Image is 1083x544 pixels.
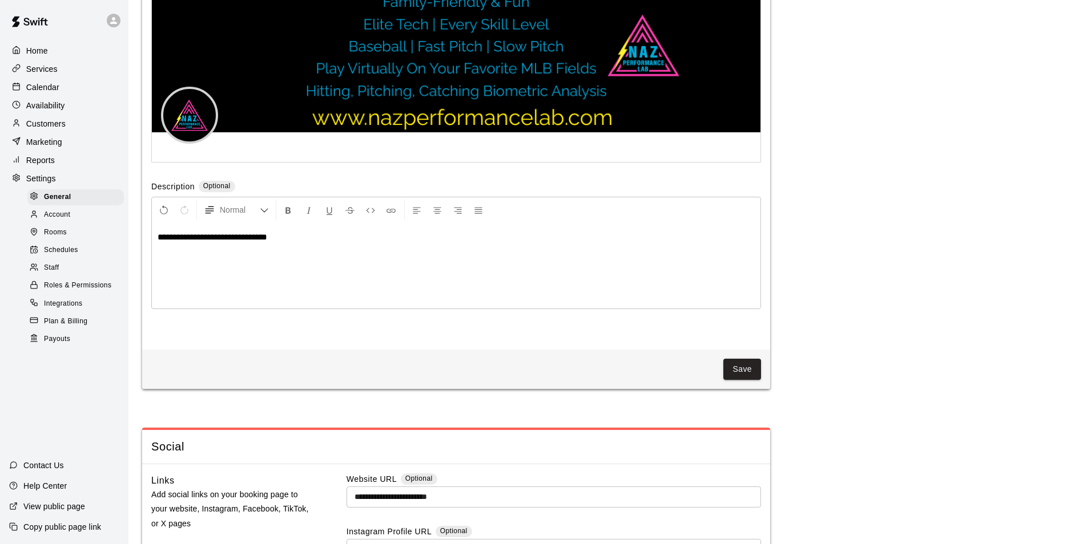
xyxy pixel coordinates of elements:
[26,118,66,129] p: Customers
[44,245,78,256] span: Schedules
[27,242,128,259] a: Schedules
[151,181,195,194] label: Description
[9,97,119,114] a: Availability
[9,42,119,59] a: Home
[27,206,128,224] a: Account
[27,296,124,312] div: Integrations
[9,79,119,96] a: Calendar
[27,331,124,347] div: Payouts
[9,152,119,169] a: Reports
[9,60,119,78] a: Services
[27,330,128,348] a: Payouts
[407,200,426,220] button: Left Align
[9,170,119,187] a: Settings
[448,200,468,220] button: Right Align
[347,473,397,486] label: Website URL
[26,63,58,75] p: Services
[27,207,124,223] div: Account
[405,474,433,482] span: Optional
[44,192,71,203] span: General
[27,312,128,330] a: Plan & Billing
[199,200,273,220] button: Formatting Options
[723,359,761,380] button: Save
[26,155,55,166] p: Reports
[26,100,65,111] p: Availability
[44,209,70,221] span: Account
[320,200,339,220] button: Format Underline
[27,225,124,241] div: Rooms
[23,521,101,533] p: Copy public page link
[27,260,124,276] div: Staff
[9,115,119,132] a: Customers
[27,278,124,294] div: Roles & Permissions
[23,460,64,471] p: Contact Us
[381,200,401,220] button: Insert Link
[26,45,48,56] p: Home
[26,82,59,93] p: Calendar
[469,200,488,220] button: Justify Align
[44,227,67,238] span: Rooms
[154,200,174,220] button: Undo
[23,480,67,492] p: Help Center
[26,136,62,148] p: Marketing
[347,526,432,539] label: Instagram Profile URL
[27,224,128,242] a: Rooms
[44,316,87,327] span: Plan & Billing
[44,334,70,345] span: Payouts
[428,200,447,220] button: Center Align
[27,188,128,206] a: General
[279,200,298,220] button: Format Bold
[151,488,310,531] p: Add social links on your booking page to your website, Instagram, Facebook, TikTok, or X pages
[361,200,380,220] button: Insert Code
[44,280,111,291] span: Roles & Permissions
[9,133,119,151] a: Marketing
[44,298,83,310] span: Integrations
[27,277,128,295] a: Roles & Permissions
[27,242,124,258] div: Schedules
[23,501,85,512] p: View public page
[27,259,128,277] a: Staff
[27,189,124,205] div: General
[27,295,128,312] a: Integrations
[27,314,124,330] div: Plan & Billing
[151,439,761,454] span: Social
[220,204,260,216] span: Normal
[299,200,319,220] button: Format Italics
[151,473,175,488] h6: Links
[26,173,56,184] p: Settings
[44,262,59,274] span: Staff
[175,200,194,220] button: Redo
[340,200,360,220] button: Format Strikethrough
[203,182,231,190] span: Optional
[440,527,468,535] span: Optional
